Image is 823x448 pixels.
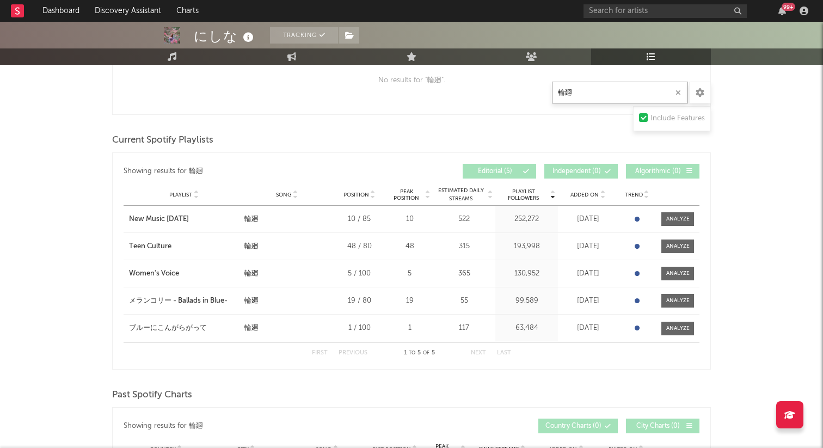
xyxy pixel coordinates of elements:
a: 輪廻 [244,241,329,252]
span: Added On [570,192,599,198]
span: City Charts ( 0 ) [633,423,683,429]
div: 1 / 100 [335,323,384,334]
a: Women's Voice [129,268,239,279]
div: 522 [435,214,493,225]
span: Peak Position [389,188,423,201]
button: First [312,350,328,356]
a: 輪廻 [244,214,329,225]
span: Song [276,192,292,198]
div: 19 [389,296,430,306]
span: Estimated Daily Streams [435,187,486,203]
a: 輪廻 [244,296,329,306]
button: Country Charts(0) [538,419,618,433]
span: to [409,351,415,355]
span: Trend [625,192,643,198]
a: Teen Culture [129,241,239,252]
div: 5 [389,268,430,279]
span: Past Spotify Charts [112,389,192,402]
span: Country Charts ( 0 ) [545,423,601,429]
div: 117 [435,323,493,334]
a: ブルーにこんがらがって [129,323,239,334]
span: Playlist [169,192,192,198]
button: Next [471,350,486,356]
div: [DATE] [561,214,615,225]
div: 315 [435,241,493,252]
a: メランコリー - Ballads in Blue- [129,296,239,306]
div: 193,998 [498,241,555,252]
div: Showing results for [124,419,411,433]
div: 1 [389,323,430,334]
span: Algorithmic ( 0 ) [633,168,683,175]
button: 99+ [778,7,786,15]
button: City Charts(0) [626,419,699,433]
div: 輪廻 [244,268,259,279]
div: 48 / 80 [335,241,384,252]
div: 10 [389,214,430,225]
div: 10 / 85 [335,214,384,225]
div: 19 / 80 [335,296,384,306]
span: Playlist Followers [498,188,549,201]
div: 5 / 100 [335,268,384,279]
div: 99,589 [498,296,555,306]
button: Last [497,350,511,356]
div: ブルーにこんがらがって [129,323,207,334]
div: にしな [194,27,256,45]
div: New Music [DATE] [129,214,189,225]
div: メランコリー - Ballads in Blue- [129,296,228,306]
div: 55 [435,296,493,306]
div: 輪廻 [189,165,203,178]
span: of [423,351,429,355]
div: 365 [435,268,493,279]
div: 48 [389,241,430,252]
div: 130,952 [498,268,555,279]
div: No results for " 輪廻 ". [124,52,699,109]
span: Editorial ( 5 ) [470,168,520,175]
div: [DATE] [561,296,615,306]
input: Search for artists [584,4,747,18]
div: 輪廻 [244,296,259,306]
span: Independent ( 0 ) [551,168,601,175]
div: 輪廻 [244,323,259,334]
div: Showing results for [124,164,411,179]
div: 63,484 [498,323,555,334]
button: Previous [339,350,367,356]
div: 輪廻 [189,420,203,433]
button: Tracking [270,27,338,44]
div: [DATE] [561,323,615,334]
div: [DATE] [561,241,615,252]
span: Current Spotify Playlists [112,134,213,147]
button: Independent(0) [544,164,618,179]
div: 252,272 [498,214,555,225]
div: 輪廻 [244,241,259,252]
span: Position [343,192,369,198]
div: Teen Culture [129,241,171,252]
button: Editorial(5) [463,164,536,179]
div: 輪廻 [244,214,259,225]
a: 輪廻 [244,268,329,279]
a: 輪廻 [244,323,329,334]
input: Search Playlists/Charts [552,82,688,103]
div: 99 + [782,3,795,11]
div: [DATE] [561,268,615,279]
a: New Music [DATE] [129,214,239,225]
div: 1 5 5 [389,347,449,360]
div: Include Features [650,112,705,125]
div: Women's Voice [129,268,179,279]
button: Algorithmic(0) [626,164,699,179]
